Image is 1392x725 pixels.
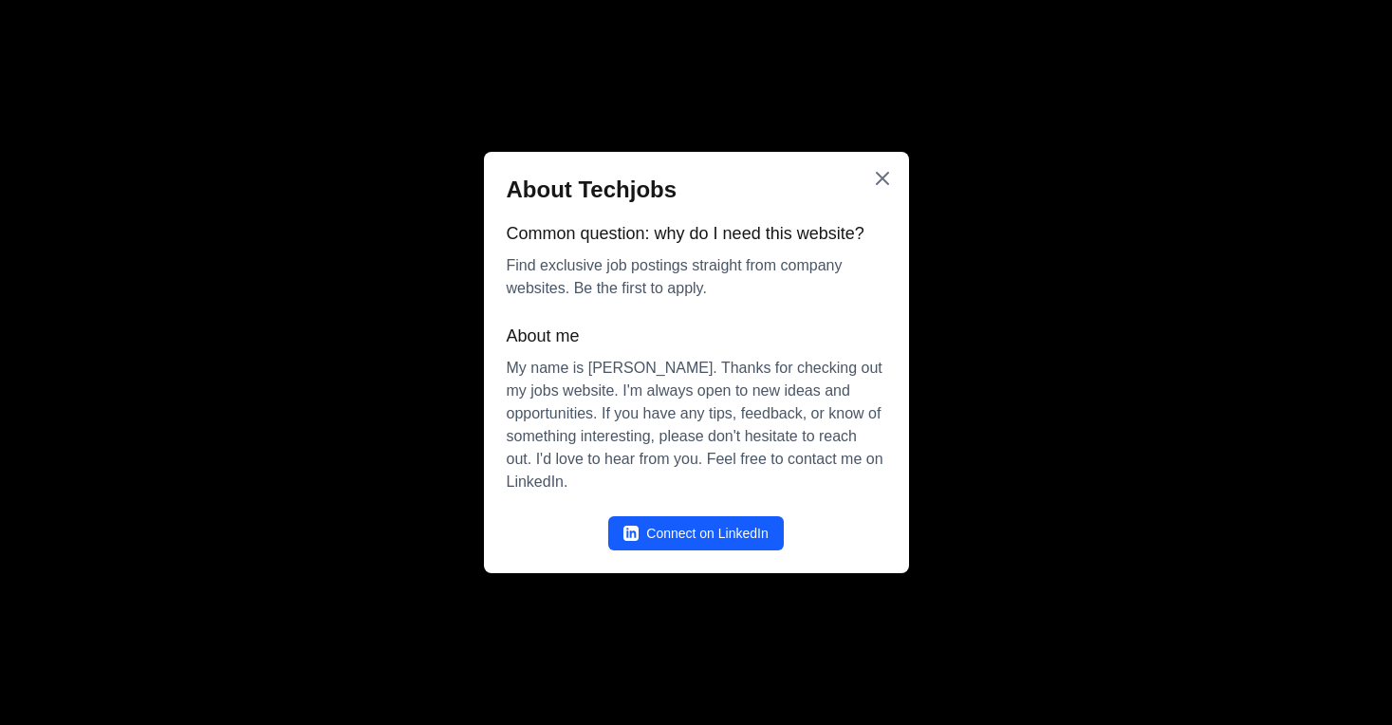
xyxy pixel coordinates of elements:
[871,167,894,190] button: Close
[507,323,886,349] h3: About me
[608,516,783,550] a: Connect on LinkedIn
[507,254,886,300] p: Find exclusive job postings straight from company websites. Be the first to apply.
[507,175,886,205] h2: About Techjobs
[507,220,886,247] h3: Common question: why do I need this website?
[507,357,886,493] p: My name is [PERSON_NAME]. Thanks for checking out my jobs website. I'm always open to new ideas a...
